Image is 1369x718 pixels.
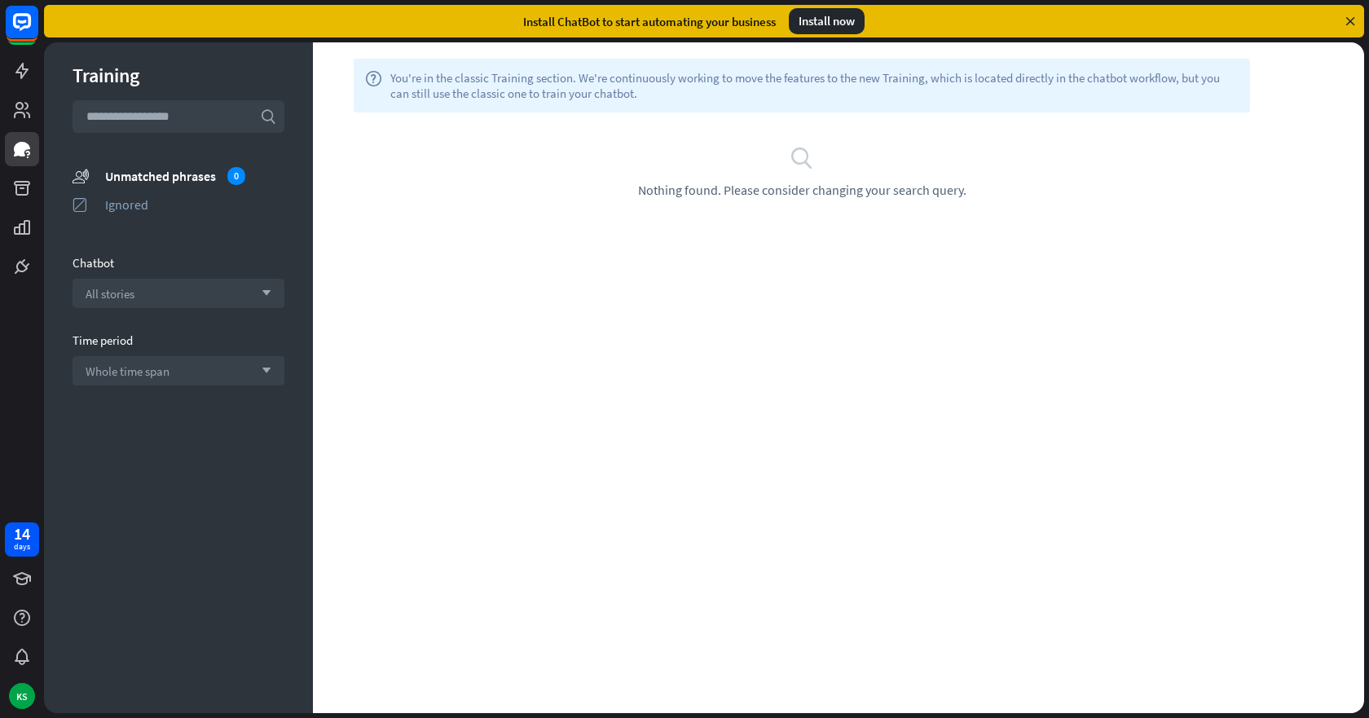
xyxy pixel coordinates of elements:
i: arrow_down [253,289,271,298]
div: 0 [227,167,245,185]
div: Install now [789,8,865,34]
div: 14 [14,526,30,541]
div: days [14,541,30,553]
i: search [260,108,276,125]
div: Ignored [105,196,284,213]
div: Time period [73,333,284,348]
a: 14 days [5,522,39,557]
span: All stories [86,286,134,302]
div: Training [73,63,284,88]
i: arrow_down [253,366,271,376]
div: Chatbot [73,255,284,271]
button: Open LiveChat chat widget [13,7,62,55]
div: KS [9,683,35,709]
i: ignored [73,196,89,213]
div: Install ChatBot to start automating your business [523,14,776,29]
div: Unmatched phrases [105,167,284,185]
span: You're in the classic Training section. We're continuously working to move the features to the ne... [390,70,1239,101]
span: Whole time span [86,363,169,379]
i: help [365,70,382,101]
i: search [790,145,814,170]
i: unmatched_phrases [73,167,89,184]
span: Nothing found. Please consider changing your search query. [638,182,966,198]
